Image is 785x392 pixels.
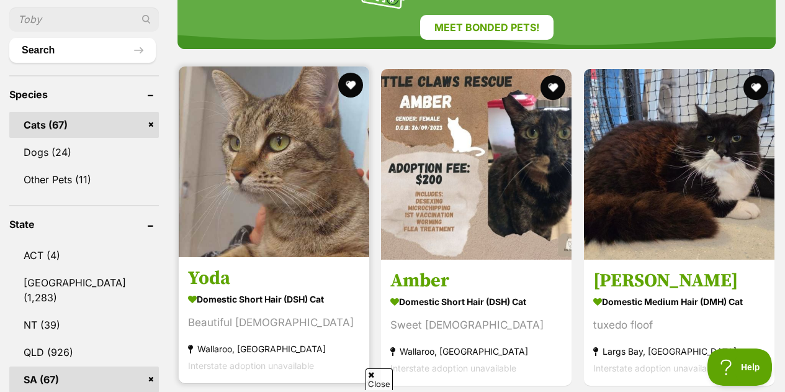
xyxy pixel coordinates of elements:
h3: Yoda [188,266,360,289]
a: NT (39) [9,312,159,338]
strong: Wallaroo, [GEOGRAPHIC_DATA] [390,342,562,359]
strong: Domestic Short Hair (DSH) Cat [188,289,360,308]
img: Amber - Domestic Short Hair (DSH) Cat [381,69,572,260]
button: favourite [338,73,363,98]
button: favourite [541,75,566,100]
span: Interstate adoption unavailable [390,362,516,373]
input: Toby [9,7,159,31]
a: QLD (926) [9,339,159,365]
a: Cats (67) [9,112,159,138]
span: Close [366,368,393,390]
span: Interstate adoption unavailable [593,362,719,373]
header: Species [9,89,159,100]
img: Yoda - Domestic Short Hair (DSH) Cat [179,66,369,257]
strong: Domestic Medium Hair (DMH) Cat [593,292,765,310]
strong: Domestic Short Hair (DSH) Cat [390,292,562,310]
strong: Largs Bay, [GEOGRAPHIC_DATA] [593,342,765,359]
h3: Amber [390,268,562,292]
a: Meet bonded pets! [420,15,554,40]
header: State [9,219,159,230]
iframe: Help Scout Beacon - Open [707,349,773,386]
a: [GEOGRAPHIC_DATA] (1,283) [9,270,159,311]
div: Sweet [DEMOGRAPHIC_DATA] [390,316,562,333]
button: favourite [743,75,768,100]
span: Interstate adoption unavailable [188,360,314,370]
div: Beautiful [DEMOGRAPHIC_DATA] [188,314,360,330]
a: Yoda Domestic Short Hair (DSH) Cat Beautiful [DEMOGRAPHIC_DATA] Wallaroo, [GEOGRAPHIC_DATA] Inter... [179,257,369,383]
a: ACT (4) [9,242,159,268]
button: Search [9,38,156,63]
h3: [PERSON_NAME] [593,268,765,292]
strong: Wallaroo, [GEOGRAPHIC_DATA] [188,340,360,357]
a: Other Pets (11) [9,166,159,193]
img: Johnny - Domestic Medium Hair (DMH) Cat [584,69,774,260]
a: Amber Domestic Short Hair (DSH) Cat Sweet [DEMOGRAPHIC_DATA] Wallaroo, [GEOGRAPHIC_DATA] Intersta... [381,259,572,385]
a: Dogs (24) [9,139,159,165]
a: [PERSON_NAME] Domestic Medium Hair (DMH) Cat tuxedo floof Largs Bay, [GEOGRAPHIC_DATA] Interstate... [584,259,774,385]
div: tuxedo floof [593,316,765,333]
